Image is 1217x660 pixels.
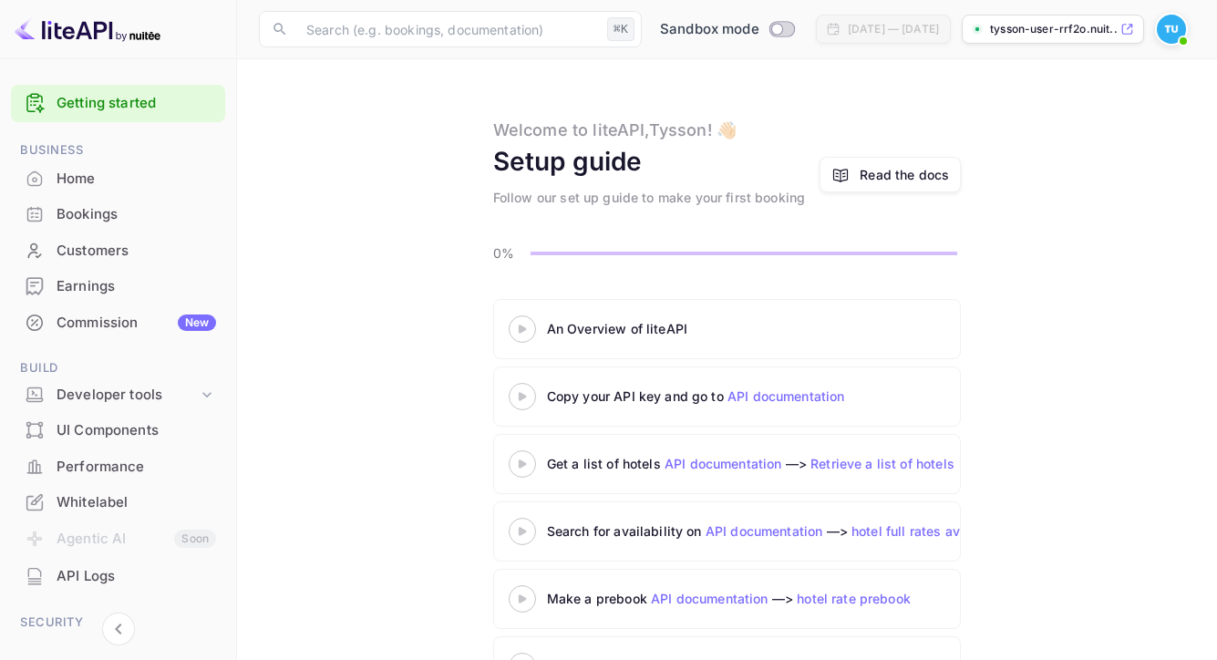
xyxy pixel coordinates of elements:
[727,388,845,404] a: API documentation
[11,379,225,411] div: Developer tools
[860,165,949,184] a: Read the docs
[11,85,225,122] div: Getting started
[57,457,216,478] div: Performance
[11,233,225,269] div: Customers
[653,19,801,40] div: Switch to Production mode
[57,385,198,406] div: Developer tools
[11,613,225,633] span: Security
[11,197,225,232] div: Bookings
[11,161,225,195] a: Home
[547,521,1185,541] div: Search for availability on —>
[295,11,600,47] input: Search (e.g. bookings, documentation)
[607,17,634,41] div: ⌘K
[11,559,225,594] div: API Logs
[11,305,225,341] div: CommissionNew
[11,413,225,447] a: UI Components
[820,157,961,192] a: Read the docs
[57,492,216,513] div: Whitelabel
[178,315,216,331] div: New
[57,204,216,225] div: Bookings
[11,485,225,521] div: Whitelabel
[797,591,911,606] a: hotel rate prebook
[851,523,1014,539] a: hotel full rates availability
[11,233,225,267] a: Customers
[57,276,216,297] div: Earnings
[493,188,806,207] div: Follow our set up guide to make your first booking
[665,456,782,471] a: API documentation
[706,523,823,539] a: API documentation
[810,456,954,471] a: Retrieve a list of hotels
[11,140,225,160] span: Business
[11,269,225,304] div: Earnings
[11,449,225,485] div: Performance
[547,319,1003,338] div: An Overview of liteAPI
[651,591,768,606] a: API documentation
[57,169,216,190] div: Home
[547,589,1003,608] div: Make a prebook —>
[660,19,759,40] span: Sandbox mode
[11,197,225,231] a: Bookings
[11,161,225,197] div: Home
[102,613,135,645] button: Collapse navigation
[990,21,1117,37] p: tysson-user-rrf2o.nuit...
[11,305,225,339] a: CommissionNew
[547,454,1003,473] div: Get a list of hotels —>
[493,118,737,142] div: Welcome to liteAPI, Tysson ! 👋🏻
[493,142,643,180] div: Setup guide
[57,566,216,587] div: API Logs
[547,387,1003,406] div: Copy your API key and go to
[11,358,225,378] span: Build
[11,449,225,483] a: Performance
[57,241,216,262] div: Customers
[11,559,225,593] a: API Logs
[57,93,216,114] a: Getting started
[15,15,160,44] img: LiteAPI logo
[11,413,225,449] div: UI Components
[848,21,939,37] div: [DATE] — [DATE]
[1157,15,1186,44] img: Tysson User
[57,313,216,334] div: Commission
[57,420,216,441] div: UI Components
[11,485,225,519] a: Whitelabel
[493,243,525,263] p: 0%
[11,269,225,303] a: Earnings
